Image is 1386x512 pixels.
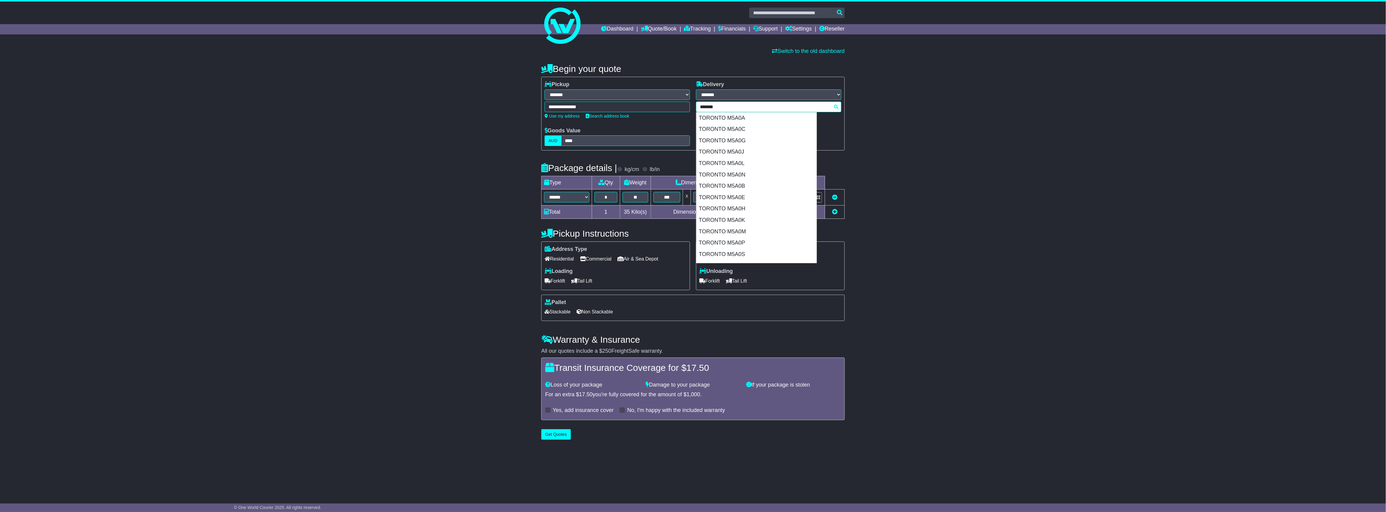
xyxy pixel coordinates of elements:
[545,128,581,134] label: Goods Value
[541,429,571,440] button: Get Quotes
[832,194,837,200] a: Remove this item
[696,203,817,215] div: TORONTO M5A0H
[696,260,817,271] div: TORONTO M5A1B
[579,391,593,397] span: 17.50
[819,24,845,34] a: Reseller
[696,226,817,238] div: TORONTO M5A0M
[832,209,837,215] a: Add new item
[618,254,659,264] span: Air & Sea Depot
[586,114,629,118] a: Search address book
[620,176,651,190] td: Weight
[699,276,720,286] span: Forklift
[545,363,841,373] h4: Transit Insurance Coverage for $
[580,254,611,264] span: Commercial
[699,268,733,275] label: Unloading
[627,407,725,414] label: No, I'm happy with the included warranty
[541,228,690,238] h4: Pickup Instructions
[592,176,620,190] td: Qty
[650,166,660,173] label: lb/in
[625,166,639,173] label: kg/cm
[696,124,817,135] div: TORONTO M5A0C
[785,24,812,34] a: Settings
[545,391,841,398] div: For an extra $ you're fully covered for the amount of $ .
[683,190,691,206] td: x
[696,215,817,226] div: TORONTO M5A0K
[553,407,614,414] label: Yes, add insurance cover
[726,276,747,286] span: Tail Lift
[577,307,613,316] span: Non Stackable
[541,163,617,173] h4: Package details |
[743,382,844,388] div: If your package is stolen
[592,206,620,219] td: 1
[624,209,630,215] span: 35
[643,382,743,388] div: Damage to your package
[641,24,677,34] a: Quote/Book
[545,246,587,253] label: Address Type
[696,146,817,158] div: TORONTO M5A0J
[686,363,709,373] span: 17.50
[696,112,817,124] div: TORONTO M5A0A
[696,102,841,112] typeahead: Please provide city
[234,505,321,510] span: © One World Courier 2025. All rights reserved.
[696,158,817,169] div: TORONTO M5A0L
[772,48,845,54] a: Switch to the old dashboard
[545,114,580,118] a: Use my address
[545,254,574,264] span: Residential
[542,382,643,388] div: Loss of your package
[651,206,763,219] td: Dimensions in Centimetre(s)
[651,176,763,190] td: Dimensions (L x W x H)
[545,299,566,306] label: Pallet
[696,180,817,192] div: TORONTO M5A0B
[718,24,746,34] a: Financials
[696,169,817,181] div: TORONTO M5A0N
[696,81,724,88] label: Delivery
[545,135,562,146] label: AUD
[696,192,817,203] div: TORONTO M5A0E
[696,237,817,249] div: TORONTO M5A0P
[541,335,845,345] h4: Warranty & Insurance
[545,307,571,316] span: Stackable
[602,348,611,354] span: 250
[545,276,565,286] span: Forklift
[542,176,592,190] td: Type
[545,268,573,275] label: Loading
[542,206,592,219] td: Total
[571,276,592,286] span: Tail Lift
[620,206,651,219] td: Kilo(s)
[696,249,817,260] div: TORONTO M5A0S
[687,391,700,397] span: 1,000
[541,64,845,74] h4: Begin your quote
[545,81,569,88] label: Pickup
[684,24,711,34] a: Tracking
[541,348,845,355] div: All our quotes include a $ FreightSafe warranty.
[601,24,633,34] a: Dashboard
[696,135,817,147] div: TORONTO M5A0G
[753,24,778,34] a: Support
